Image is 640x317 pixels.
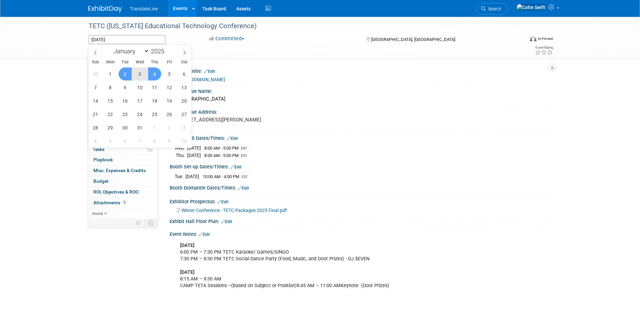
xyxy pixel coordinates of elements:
[88,101,158,112] a: Asset Reservations
[238,186,249,191] a: Edit
[88,208,158,219] a: more
[163,121,176,134] span: January 2, 2026
[170,183,552,192] div: Booth Dismantle Dates/Times:
[88,123,158,133] a: Shipments
[241,154,247,158] span: EST
[93,147,104,152] span: Tasks
[178,108,191,121] span: December 27, 2025
[163,94,176,107] span: December 19, 2025
[122,200,127,205] span: 5
[230,165,242,169] a: Edit
[89,121,102,134] span: December 28, 2025
[217,200,228,204] a: Edit
[178,135,191,148] span: January 10, 2026
[93,178,109,184] span: Budget
[180,269,195,275] b: [DATE]
[163,135,176,148] span: January 9, 2026
[148,94,161,107] span: December 18, 2025
[88,176,158,187] a: Budget
[133,121,146,134] span: December 31, 2025
[148,135,161,148] span: January 8, 2026
[175,152,187,159] td: Thu.
[207,35,247,42] button: Committed
[148,81,161,94] span: December 11, 2025
[221,219,232,224] a: Edit
[199,232,210,237] a: Edit
[133,94,146,107] span: December 17, 2025
[227,136,238,141] a: Edit
[104,108,117,121] span: December 22, 2025
[175,94,547,104] div: [GEOGRAPHIC_DATA]
[130,6,158,11] span: TranslateLive
[203,174,239,179] span: 10:00 AM - 4:00 PM
[88,134,158,144] a: Sponsorships
[88,60,103,64] span: Sun
[484,35,554,45] div: Event Format
[88,155,158,165] a: Playbook
[88,165,158,176] a: Misc. Expenses & Credits
[89,67,102,81] span: November 30, 2025
[132,60,147,64] span: Wed
[104,81,117,94] span: December 8, 2025
[371,37,455,42] span: [GEOGRAPHIC_DATA], [GEOGRAPHIC_DATA]
[89,94,102,107] span: December 14, 2025
[111,47,149,55] select: Month
[133,135,146,148] span: January 7, 2026
[477,3,508,15] a: Search
[88,112,158,122] a: Giveaways
[133,219,144,227] td: Personalize Event Tab Strip
[104,121,117,134] span: December 29, 2025
[163,108,176,121] span: December 26, 2025
[119,135,132,148] span: January 6, 2026
[516,4,546,11] img: Colte Swift
[177,208,287,213] a: Winter Conference - TETC Packages 2025 Final.pdf
[149,47,169,55] input: Year
[92,211,103,216] span: more
[175,173,185,180] td: Tue.
[486,6,501,11] span: Search
[133,81,146,94] span: December 10, 2025
[163,67,176,81] span: December 5, 2025
[88,6,122,12] img: ExhibitDay
[181,208,287,213] span: Winter Conference - TETC Packages 2025 Final.pdf
[170,229,552,238] div: Event Notes:
[163,81,176,94] span: December 12, 2025
[119,81,132,94] span: December 9, 2025
[185,173,199,180] td: [DATE]
[104,135,117,148] span: January 5, 2026
[187,152,201,159] td: [DATE]
[241,146,247,151] span: EST
[170,133,552,142] div: Exhibit Hall Dates/Times:
[177,60,191,64] span: Sat
[170,66,552,75] div: Event Website:
[177,117,322,123] pre: [STREET_ADDRESS][PERSON_NAME]
[93,189,138,195] span: ROI, Objectives & ROO
[170,107,552,115] div: Event Venue Address:
[88,35,166,44] input: Event Start Date - End Date
[119,67,132,81] span: December 2, 2025
[204,69,215,74] a: Edit
[133,108,146,121] span: December 24, 2025
[178,94,191,107] span: December 20, 2025
[178,121,191,134] span: January 3, 2026
[204,153,239,158] span: 8:00 AM - 5:00 PM
[119,94,132,107] span: December 16, 2025
[118,60,132,64] span: Tue
[242,175,248,179] span: EST
[93,200,127,205] span: Attachments
[103,60,118,64] span: Mon
[148,67,161,81] span: December 4, 2025
[133,67,146,81] span: December 3, 2025
[170,86,552,95] div: Event Venue Name:
[530,36,537,41] img: Format-Inperson.png
[88,91,158,101] a: Travel Reservations1
[88,198,158,208] a: Attachments5
[187,145,201,152] td: [DATE]
[104,67,117,81] span: December 1, 2025
[88,187,158,197] a: ROI, Objectives & ROO
[89,108,102,121] span: December 21, 2025
[538,36,553,41] div: In-Person
[180,243,195,248] b: [DATE]
[178,77,225,82] a: [URL][DOMAIN_NAME]
[148,108,161,121] span: December 25, 2025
